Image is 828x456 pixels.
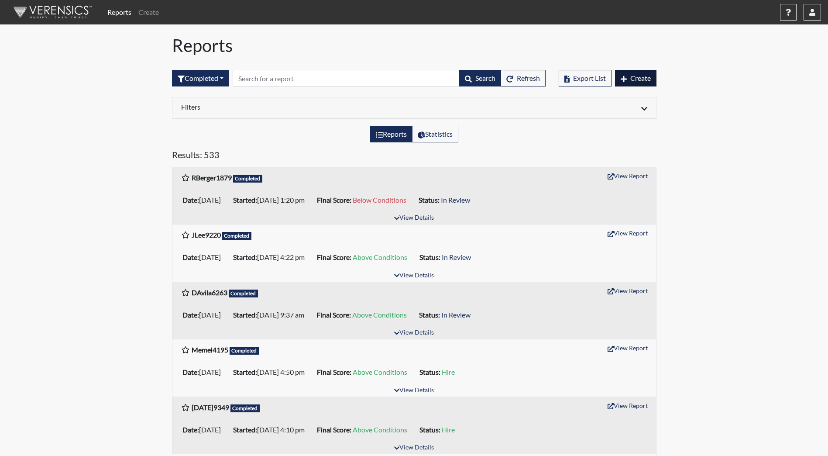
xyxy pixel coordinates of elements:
li: [DATE] 4:50 pm [230,365,313,379]
div: Click to expand/collapse filters [175,103,654,113]
li: [DATE] 9:37 am [230,308,313,322]
li: [DATE] 1:20 pm [230,193,313,207]
span: Create [630,74,651,82]
span: Completed [230,404,260,412]
b: Date: [182,196,199,204]
span: In Review [441,311,471,319]
b: Date: [182,311,199,319]
li: [DATE] 4:10 pm [230,423,313,437]
span: Export List [573,74,606,82]
b: Final Score: [317,425,351,434]
li: [DATE] [179,193,230,207]
b: Status: [419,253,440,261]
button: Create [615,70,656,86]
span: Completed [233,175,263,183]
span: Below Conditions [353,196,406,204]
button: View Report [604,284,652,297]
button: View Details [390,212,438,224]
span: In Review [442,253,471,261]
b: Started: [233,425,257,434]
span: Completed [229,290,258,297]
span: In Review [441,196,470,204]
button: Completed [172,70,229,86]
label: View statistics about completed interviews [412,126,458,142]
li: [DATE] [179,365,230,379]
input: Search by Registration ID, Interview Number, or Investigation Name. [233,70,460,86]
a: Create [135,3,162,21]
button: View Details [390,327,438,339]
b: Started: [233,368,257,376]
b: Final Score: [317,253,351,261]
span: Above Conditions [353,368,407,376]
b: [DATE]9349 [192,403,229,411]
span: Search [475,74,495,82]
span: Hire [442,425,455,434]
b: Status: [419,368,440,376]
b: Date: [182,425,199,434]
li: [DATE] [179,423,230,437]
h6: Filters [181,103,408,111]
h5: Results: 533 [172,149,656,163]
b: Date: [182,368,199,376]
b: Status: [419,425,440,434]
b: Final Score: [316,311,351,319]
li: [DATE] 4:22 pm [230,250,313,264]
h1: Reports [172,35,656,56]
b: Status: [419,196,440,204]
button: Export List [559,70,612,86]
button: View Report [604,226,652,240]
b: Status: [419,311,440,319]
button: Search [459,70,501,86]
li: [DATE] [179,308,230,322]
span: Completed [230,347,259,355]
b: Memel4195 [192,345,228,354]
span: Refresh [517,74,540,82]
li: [DATE] [179,250,230,264]
span: Hire [442,368,455,376]
span: Above Conditions [352,311,407,319]
b: Final Score: [317,196,351,204]
label: View the list of reports [370,126,412,142]
b: Started: [233,196,257,204]
button: View Details [390,442,438,454]
span: Above Conditions [353,425,407,434]
button: View Report [604,399,652,412]
b: RBerger1879 [192,173,232,182]
button: Refresh [501,70,546,86]
div: Filter by interview status [172,70,229,86]
b: DAvila6263 [192,288,227,297]
button: View Report [604,341,652,355]
b: JLee9220 [192,231,221,239]
button: View Details [390,270,438,282]
span: Completed [222,232,252,240]
b: Started: [233,311,257,319]
b: Date: [182,253,199,261]
button: View Details [390,385,438,397]
button: View Report [604,169,652,183]
a: Reports [104,3,135,21]
b: Started: [233,253,257,261]
span: Above Conditions [353,253,407,261]
b: Final Score: [317,368,351,376]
